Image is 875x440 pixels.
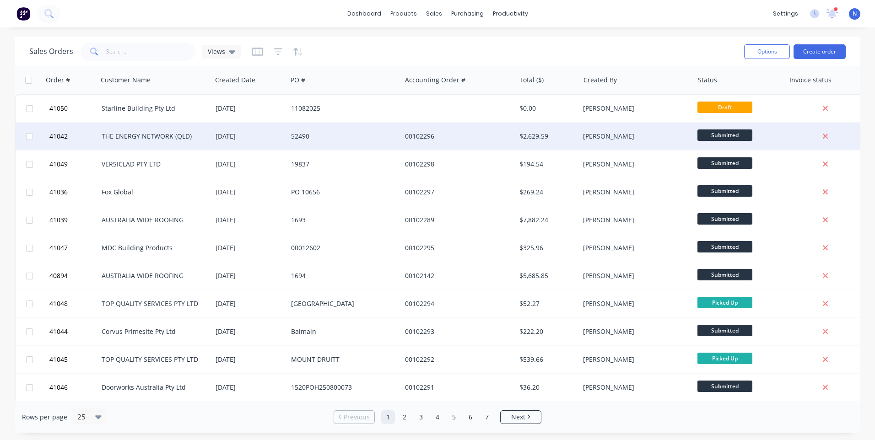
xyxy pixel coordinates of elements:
span: 41049 [49,160,68,169]
div: TOP QUALITY SERVICES PTY LTD [102,299,203,308]
div: $269.24 [519,188,573,197]
button: 41039 [47,206,102,234]
div: [DATE] [216,160,284,169]
div: [PERSON_NAME] [583,215,685,225]
a: Page 7 [480,410,494,424]
div: products [386,7,421,21]
a: Page 3 [414,410,428,424]
div: $36.20 [519,383,573,392]
a: Previous page [334,413,374,422]
div: [DATE] [216,299,284,308]
div: 00102142 [405,271,507,280]
div: [PERSON_NAME] [583,243,685,252]
span: Submitted [697,185,752,197]
div: 11082025 [291,104,393,113]
button: 41045 [47,346,102,373]
div: $52.27 [519,299,573,308]
span: Picked Up [697,353,752,364]
span: N [853,10,857,18]
div: Status [698,75,717,85]
div: VERSICLAD PTY LTD [102,160,203,169]
div: [PERSON_NAME] [583,132,685,141]
div: [PERSON_NAME] [583,299,685,308]
button: 41048 [47,290,102,317]
div: [PERSON_NAME] [583,188,685,197]
div: [PERSON_NAME] [583,104,685,113]
span: Submitted [697,241,752,252]
div: 00102292 [405,355,507,364]
a: Next page [501,413,541,422]
a: Page 4 [431,410,444,424]
div: 00102295 [405,243,507,252]
div: Starline Building Pty Ltd [102,104,203,113]
div: [DATE] [216,215,284,225]
button: 41042 [47,123,102,150]
div: 00102294 [405,299,507,308]
div: 00102289 [405,215,507,225]
a: Page 1 is your current page [381,410,395,424]
div: Fox Global [102,188,203,197]
ul: Pagination [330,410,545,424]
div: 00102298 [405,160,507,169]
span: Draft [697,102,752,113]
button: 41047 [47,234,102,262]
div: productivity [488,7,533,21]
span: 41048 [49,299,68,308]
span: Next [511,413,525,422]
span: Views [208,47,225,56]
div: [DATE] [216,327,284,336]
div: $222.20 [519,327,573,336]
div: $0.00 [519,104,573,113]
div: 1693 [291,215,393,225]
div: sales [421,7,447,21]
div: 00102296 [405,132,507,141]
span: 41046 [49,383,68,392]
span: Submitted [697,381,752,392]
h1: Sales Orders [29,47,73,56]
div: Balmain [291,327,393,336]
span: Submitted [697,269,752,280]
button: 41044 [47,318,102,345]
button: 41050 [47,95,102,122]
span: 41050 [49,104,68,113]
div: Created Date [215,75,255,85]
button: 41046 [47,374,102,401]
span: 41045 [49,355,68,364]
div: [DATE] [216,132,284,141]
button: Create order [794,44,846,59]
div: Accounting Order # [405,75,465,85]
div: 1694 [291,271,393,280]
div: AUSTRALIA WIDE ROOFING [102,271,203,280]
a: Page 2 [398,410,411,424]
div: settings [768,7,803,21]
span: Picked Up [697,297,752,308]
span: 41047 [49,243,68,252]
div: $2,629.59 [519,132,573,141]
div: Created By [583,75,617,85]
div: [DATE] [216,383,284,392]
div: 00102293 [405,327,507,336]
a: Page 5 [447,410,461,424]
span: Submitted [697,157,752,169]
div: [PERSON_NAME] [583,327,685,336]
span: 40894 [49,271,68,280]
img: Factory [16,7,30,21]
button: 41049 [47,150,102,178]
span: 41039 [49,215,68,225]
div: $7,882.24 [519,215,573,225]
div: [DATE] [216,271,284,280]
div: 52490 [291,132,393,141]
div: [PERSON_NAME] [583,355,685,364]
button: 40894 [47,262,102,290]
span: 41044 [49,327,68,336]
div: AUSTRALIA WIDE ROOFING [102,215,203,225]
div: [DATE] [216,355,284,364]
div: Corvus Primesite Pty Ltd [102,327,203,336]
div: $325.96 [519,243,573,252]
a: dashboard [343,7,386,21]
div: [PERSON_NAME] [583,271,685,280]
span: Rows per page [22,413,67,422]
div: TOP QUALITY SERVICES PTY LTD [102,355,203,364]
span: Submitted [697,325,752,336]
span: 41042 [49,132,68,141]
